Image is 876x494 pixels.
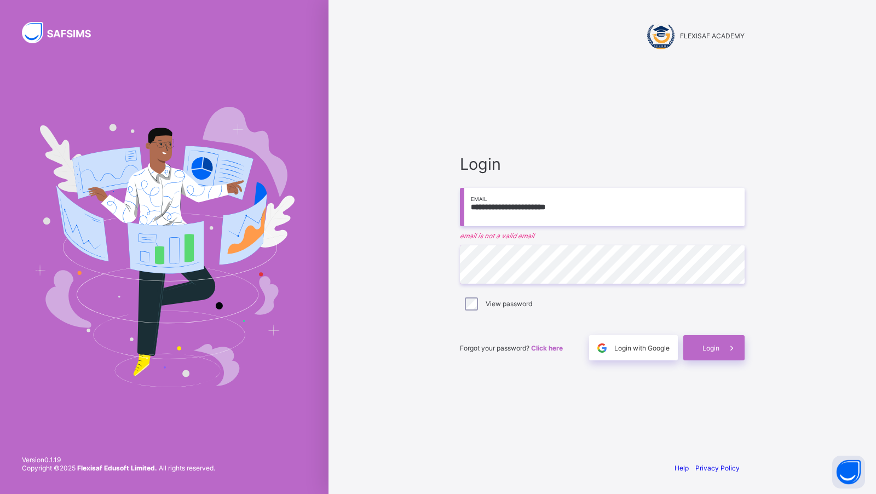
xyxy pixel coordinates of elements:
[596,342,608,354] img: google.396cfc9801f0270233282035f929180a.svg
[614,344,670,352] span: Login with Google
[460,154,745,174] span: Login
[486,300,532,308] label: View password
[22,464,215,472] span: Copyright © 2025 All rights reserved.
[832,456,865,489] button: Open asap
[22,22,104,43] img: SAFSIMS Logo
[460,232,745,240] em: email is not a valid email
[680,32,745,40] span: FLEXISAF ACADEMY
[34,107,295,387] img: Hero Image
[531,344,563,352] a: Click here
[460,344,563,352] span: Forgot your password?
[675,464,689,472] a: Help
[702,344,719,352] span: Login
[695,464,740,472] a: Privacy Policy
[22,456,215,464] span: Version 0.1.19
[77,464,157,472] strong: Flexisaf Edusoft Limited.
